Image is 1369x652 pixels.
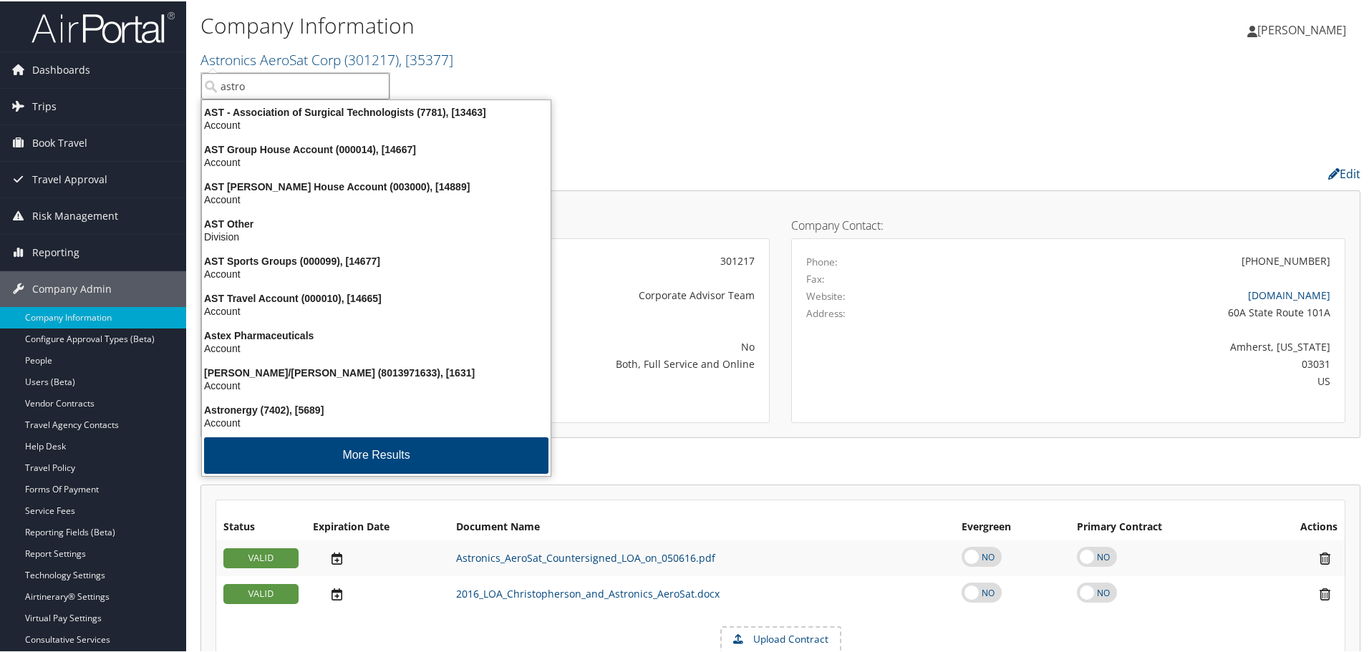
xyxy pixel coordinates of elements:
[32,87,57,123] span: Trips
[193,341,559,354] div: Account
[223,547,299,567] div: VALID
[32,270,112,306] span: Company Admin
[223,583,299,603] div: VALID
[306,513,449,539] th: Expiration Date
[456,550,715,563] a: Astronics_AeroSat_Countersigned_LOA_on_050616.pdf
[412,338,755,353] div: No
[193,266,559,279] div: Account
[200,49,453,68] a: Astronics AeroSat Corp
[193,402,559,415] div: Astronergy (7402), [5689]
[193,303,559,316] div: Account
[193,216,559,229] div: AST Other
[193,415,559,428] div: Account
[412,355,755,370] div: Both, Full Service and Online
[806,253,838,268] label: Phone:
[204,436,548,472] button: More Results
[193,365,559,378] div: [PERSON_NAME]/[PERSON_NAME] (8013971633), [1631]
[193,229,559,242] div: Division
[32,51,90,87] span: Dashboards
[193,155,559,167] div: Account
[943,355,1331,370] div: 03031
[193,328,559,341] div: Astex Pharmaceuticals
[193,142,559,155] div: AST Group House Account (000014), [14667]
[201,72,390,98] input: Search Accounts
[32,124,87,160] span: Book Travel
[1251,513,1345,539] th: Actions
[200,160,967,184] h2: Company Profile:
[943,372,1331,387] div: US
[193,378,559,391] div: Account
[399,49,453,68] span: , [ 35377 ]
[200,9,974,39] h1: Company Information
[806,288,846,302] label: Website:
[1312,550,1337,565] i: Remove Contract
[313,550,442,565] div: Add/Edit Date
[32,160,107,196] span: Travel Approval
[954,513,1070,539] th: Evergreen
[313,585,442,600] div: Add/Edit Date
[193,253,559,266] div: AST Sports Groups (000099), [14677]
[943,303,1331,318] div: 60A State Route 101A
[1247,7,1360,50] a: [PERSON_NAME]
[1248,287,1330,301] a: [DOMAIN_NAME]
[193,104,559,117] div: AST - Association of Surgical Technologists (7781), [13463]
[216,513,306,539] th: Status
[193,291,559,303] div: AST Travel Account (000010), [14665]
[193,179,559,192] div: AST [PERSON_NAME] House Account (003000), [14889]
[806,271,825,285] label: Fax:
[200,453,1360,477] h2: Contracts:
[193,117,559,130] div: Account
[32,9,175,43] img: airportal-logo.png
[1070,513,1251,539] th: Primary Contract
[32,197,118,233] span: Risk Management
[344,49,399,68] span: ( 301217 )
[32,233,79,269] span: Reporting
[412,286,755,301] div: Corporate Advisor Team
[449,513,954,539] th: Document Name
[1242,252,1330,267] div: [PHONE_NUMBER]
[722,626,840,651] label: Upload Contract
[791,218,1345,230] h4: Company Contact:
[456,585,720,599] a: 2016_LOA_Christopherson_and_Astronics_AeroSat.docx
[1312,585,1337,600] i: Remove Contract
[1328,165,1360,180] a: Edit
[943,338,1331,353] div: Amherst, [US_STATE]
[412,252,755,267] div: 301217
[806,305,846,319] label: Address:
[193,192,559,205] div: Account
[1257,21,1346,37] span: [PERSON_NAME]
